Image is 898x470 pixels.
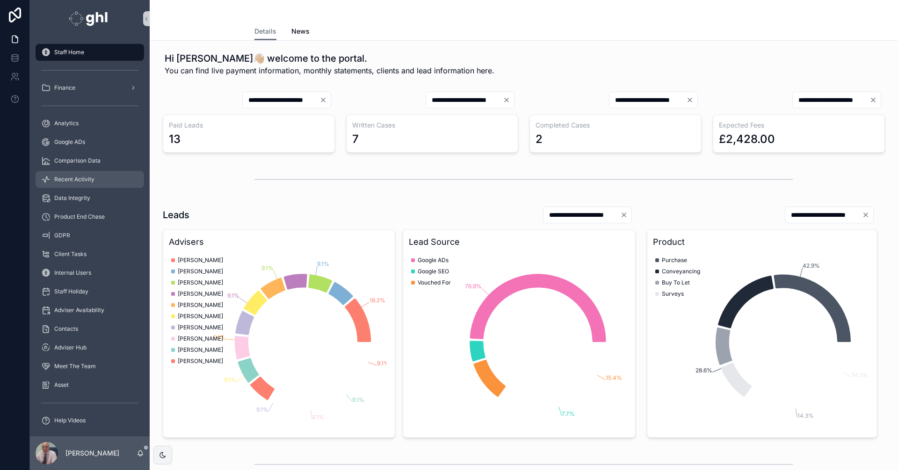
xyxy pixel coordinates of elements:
[163,208,189,221] h1: Leads
[178,268,223,275] span: [PERSON_NAME]
[36,79,144,96] a: Finance
[653,252,871,432] div: chart
[36,283,144,300] a: Staff Holiday
[254,23,276,41] a: Details
[178,290,223,298] span: [PERSON_NAME]
[54,120,79,127] span: Analytics
[178,357,223,365] span: [PERSON_NAME]
[30,37,150,436] div: scrollable content
[36,264,144,281] a: Internal Users
[54,84,75,92] span: Finance
[169,235,389,249] h3: Advisers
[536,121,695,130] h3: Completed Cases
[36,152,144,169] a: Comparison Data
[36,134,144,150] a: Google ADs
[862,211,873,219] button: Clear
[465,283,482,290] tspan: 76.9%
[36,208,144,225] a: Product End Chase
[662,256,687,264] span: Purchase
[169,252,389,432] div: chart
[562,410,575,417] tspan: 7.7%
[178,324,223,331] span: [PERSON_NAME]
[36,339,144,356] a: Adviser Hub
[36,171,144,188] a: Recent Activity
[178,301,223,309] span: [PERSON_NAME]
[352,396,364,403] tspan: 9.1%
[662,290,684,298] span: Surveys
[69,11,110,26] img: App logo
[54,213,105,221] span: Product End Chase
[418,268,449,275] span: Google SEO
[695,367,712,374] tspan: 28.6%
[36,358,144,375] a: Meet The Team
[54,269,91,277] span: Internal Users
[169,121,329,130] h3: Paid Leads
[54,288,88,295] span: Staff Holiday
[178,313,223,320] span: [PERSON_NAME]
[261,264,274,271] tspan: 9.1%
[377,360,389,367] tspan: 9.1%
[686,96,697,104] button: Clear
[418,279,451,286] span: Vouched For
[36,412,144,429] a: Help Videos
[165,52,494,65] h1: Hi [PERSON_NAME]👋🏼 welcome to the portal.
[54,381,69,389] span: Asset
[36,377,144,393] a: Asset
[165,65,494,76] span: You can find live payment information, monthly statements, clients and lead information here.
[254,27,276,36] span: Details
[65,449,119,458] p: [PERSON_NAME]
[213,334,225,341] tspan: 9.1%
[719,121,879,130] h3: Expected Fees
[54,363,96,370] span: Meet The Team
[319,96,331,104] button: Clear
[803,262,820,269] tspan: 42.9%
[503,96,514,104] button: Clear
[869,96,881,104] button: Clear
[54,306,104,314] span: Adviser Availability
[54,325,78,333] span: Contacts
[36,227,144,244] a: GDPR
[409,252,629,432] div: chart
[418,256,449,264] span: Google ADs
[291,27,310,36] span: News
[369,297,385,304] tspan: 18.2%
[54,232,70,239] span: GDPR
[54,157,101,164] span: Comparison Data
[54,250,87,258] span: Client Tasks
[536,132,543,147] div: 2
[256,406,268,413] tspan: 9.1%
[653,235,871,249] h3: Product
[852,371,868,378] tspan: 14.3%
[169,132,181,147] div: 13
[719,132,775,147] div: £2,428.00
[36,320,144,337] a: Contacts
[662,279,690,286] span: Buy To Let
[352,132,359,147] div: 7
[797,412,814,419] tspan: 14.3%
[178,346,223,354] span: [PERSON_NAME]
[620,211,631,219] button: Clear
[317,260,329,267] tspan: 9.1%
[312,413,324,420] tspan: 9.1%
[409,235,629,249] h3: Lead Source
[54,344,87,351] span: Adviser Hub
[36,302,144,319] a: Adviser Availability
[227,292,239,299] tspan: 9.1%
[662,268,700,275] span: Conveyancing
[54,49,84,56] span: Staff Home
[178,256,223,264] span: [PERSON_NAME]
[54,417,86,424] span: Help Videos
[36,44,144,61] a: Staff Home
[54,138,85,146] span: Google ADs
[54,194,90,202] span: Data Integrity
[606,374,622,381] tspan: 15.4%
[224,376,236,383] tspan: 9.1%
[36,190,144,207] a: Data Integrity
[54,176,94,183] span: Recent Activity
[36,115,144,132] a: Analytics
[352,121,512,130] h3: Written Cases
[36,246,144,263] a: Client Tasks
[178,335,223,342] span: [PERSON_NAME]
[291,23,310,42] a: News
[178,279,223,286] span: [PERSON_NAME]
